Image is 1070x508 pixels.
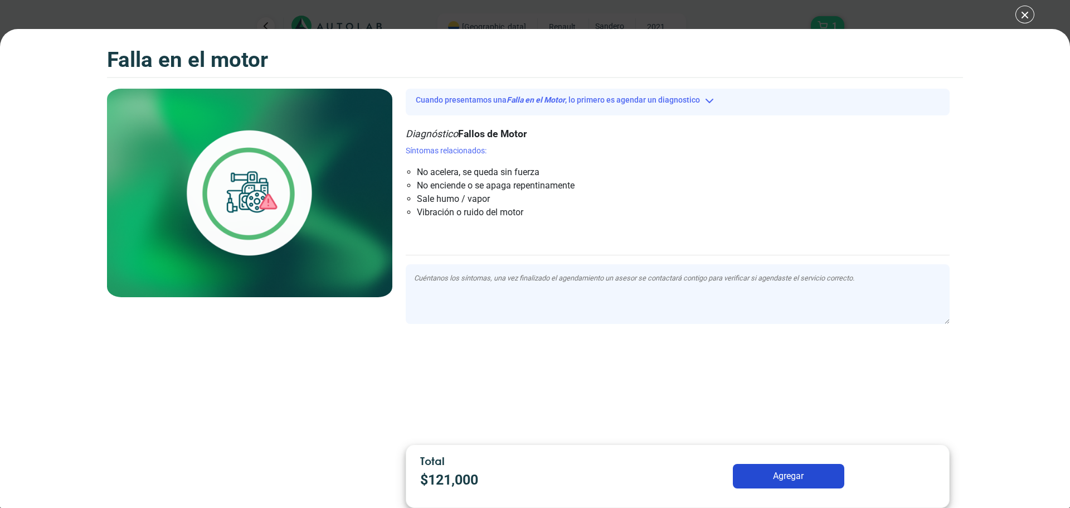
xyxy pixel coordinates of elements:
[417,179,843,192] li: No enciende o se apaga repentinamente
[406,145,950,157] p: Síntomas relacionados:
[420,470,625,490] p: $ 121,000
[406,128,458,139] span: Diagnóstico
[458,128,527,139] span: Fallos de Motor
[733,464,844,488] button: Agregar
[107,47,268,72] h3: Falla en el Motor
[406,91,950,109] button: Cuando presentamos unaFalla en el Motor, lo primero es agendar un diagnostico
[420,454,445,467] span: Total
[417,206,843,219] li: Vibración o ruido del motor
[417,166,843,179] li: No acelera, se queda sin fuerza
[417,192,843,206] li: Sale humo / vapor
